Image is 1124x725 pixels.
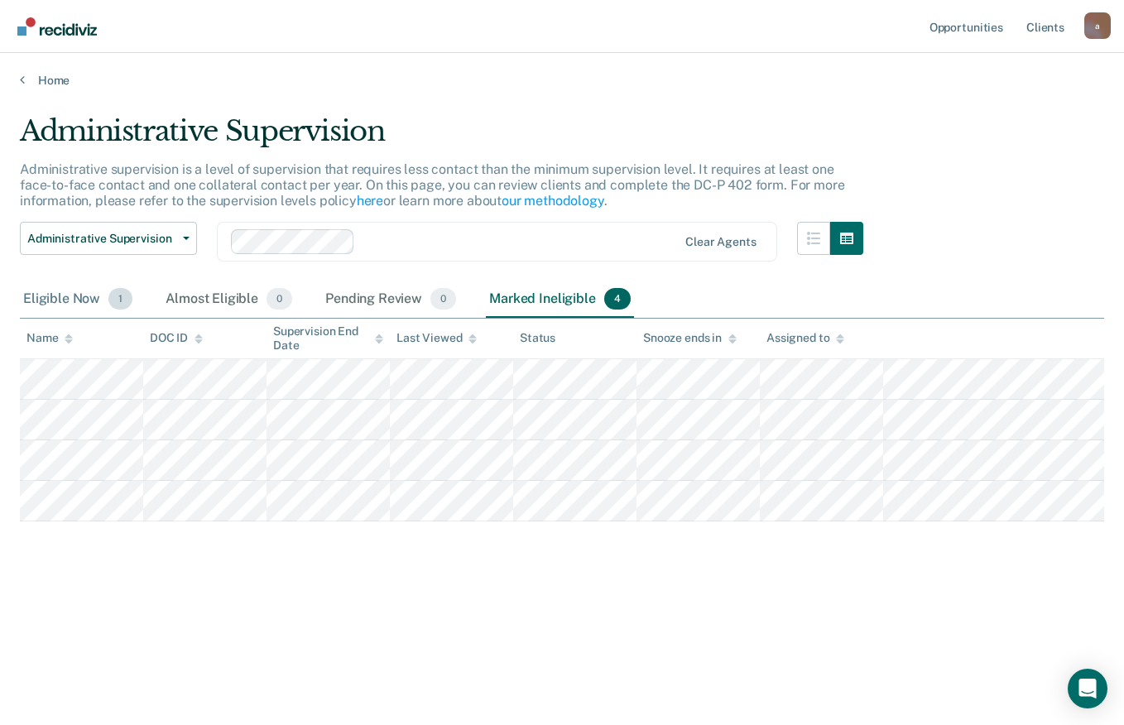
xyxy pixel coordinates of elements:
[20,114,863,161] div: Administrative Supervision
[1084,12,1111,39] button: Profile dropdown button
[396,331,477,345] div: Last Viewed
[273,324,383,353] div: Supervision End Date
[685,235,756,249] div: Clear agents
[604,288,631,310] span: 4
[322,281,459,318] div: Pending Review0
[20,281,136,318] div: Eligible Now1
[150,331,203,345] div: DOC ID
[20,222,197,255] button: Administrative Supervision
[643,331,737,345] div: Snooze ends in
[520,331,555,345] div: Status
[1068,669,1107,708] div: Open Intercom Messenger
[26,331,73,345] div: Name
[1084,12,1111,39] div: a
[108,288,132,310] span: 1
[20,161,844,209] p: Administrative supervision is a level of supervision that requires less contact than the minimum ...
[27,232,176,246] span: Administrative Supervision
[430,288,456,310] span: 0
[486,281,634,318] div: Marked Ineligible4
[357,193,383,209] a: here
[502,193,604,209] a: our methodology
[17,17,97,36] img: Recidiviz
[20,73,1104,88] a: Home
[162,281,295,318] div: Almost Eligible0
[766,331,844,345] div: Assigned to
[267,288,292,310] span: 0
